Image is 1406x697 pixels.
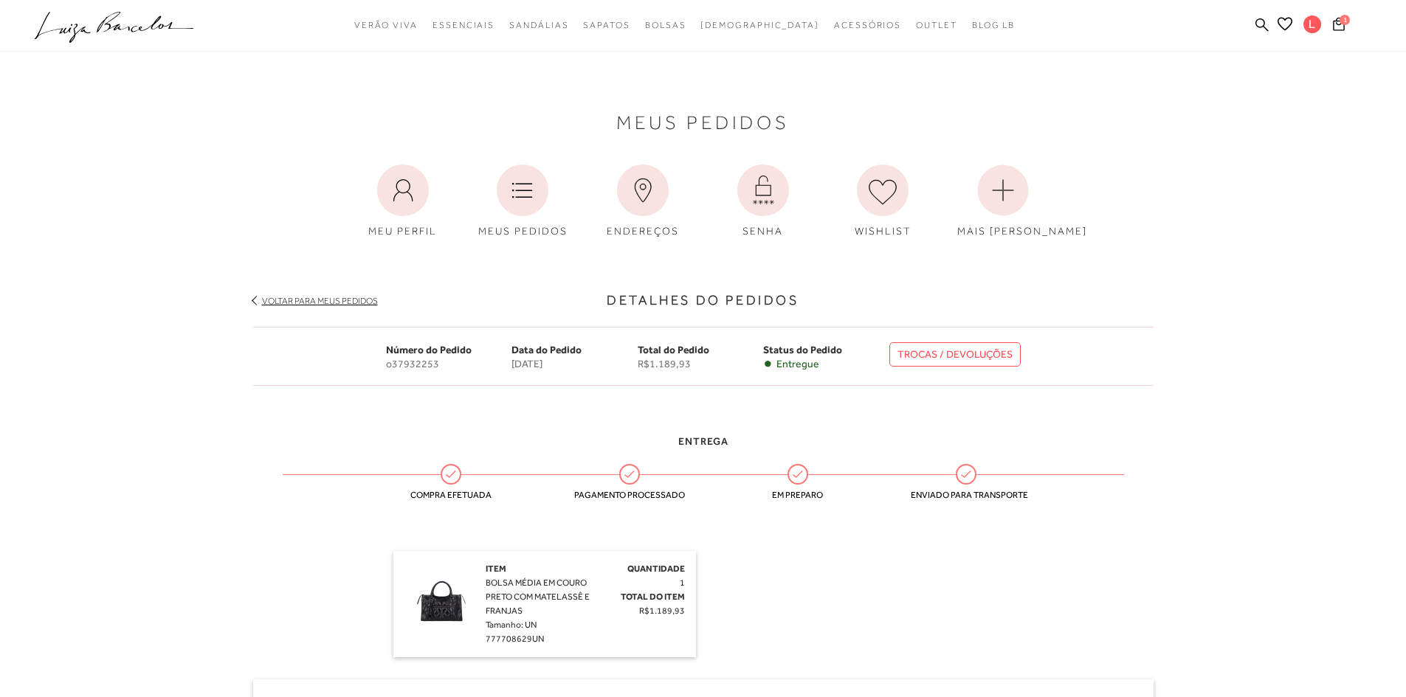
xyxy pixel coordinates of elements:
[396,490,506,500] span: Compra efetuada
[916,12,957,39] a: categoryNavScreenReaderText
[253,291,1154,311] h3: Detalhes do Pedidos
[586,157,700,246] a: ENDEREÇOS
[776,358,819,370] span: Entregue
[511,358,638,370] span: [DATE]
[1303,15,1321,33] span: L
[700,12,819,39] a: noSubCategoriesText
[574,490,685,500] span: Pagamento processado
[826,157,940,246] a: WISHLIST
[700,20,819,30] span: [DEMOGRAPHIC_DATA]
[466,157,579,246] a: MEUS PEDIDOS
[972,20,1015,30] span: BLOG LB
[486,634,544,644] span: 777708629UN
[354,12,418,39] a: categoryNavScreenReaderText
[834,20,901,30] span: Acessórios
[486,578,590,616] span: BOLSA MÉDIA EM COURO PRETO COM MATELASSÊ E FRANJAS
[478,225,568,237] span: MEUS PEDIDOS
[368,225,437,237] span: MEU PERFIL
[680,578,685,588] span: 1
[638,344,709,356] span: Total do Pedido
[763,344,842,356] span: Status do Pedido
[621,592,685,602] span: Total do Item
[486,620,537,630] span: Tamanho: UN
[354,20,418,30] span: Verão Viva
[607,225,679,237] span: ENDEREÇOS
[638,358,764,370] span: R$1.189,93
[957,225,1087,237] span: MAIS [PERSON_NAME]
[742,225,783,237] span: SENHA
[433,20,494,30] span: Essenciais
[855,225,912,237] span: WISHLIST
[706,157,820,246] a: SENHA
[911,490,1021,500] span: Enviado para transporte
[583,12,630,39] a: categoryNavScreenReaderText
[509,20,568,30] span: Sandálias
[346,157,460,246] a: MEU PERFIL
[763,358,773,370] span: •
[645,20,686,30] span: Bolsas
[486,564,506,574] span: Item
[645,12,686,39] a: categoryNavScreenReaderText
[583,20,630,30] span: Sapatos
[742,490,853,500] span: Em preparo
[889,342,1021,367] a: TROCAS / DEVOLUÇÕES
[916,20,957,30] span: Outlet
[616,115,790,131] span: Meus Pedidos
[627,564,685,574] span: Quantidade
[511,344,582,356] span: Data do Pedido
[639,606,685,616] span: R$1.189,93
[1297,15,1329,38] button: L
[386,344,472,356] span: Número do Pedido
[946,157,1060,246] a: MAIS [PERSON_NAME]
[433,12,494,39] a: categoryNavScreenReaderText
[1340,15,1350,25] span: 1
[678,435,728,447] span: Entrega
[509,12,568,39] a: categoryNavScreenReaderText
[972,12,1015,39] a: BLOG LB
[1329,16,1349,36] button: 1
[834,12,901,39] a: categoryNavScreenReaderText
[262,296,378,306] a: Voltar para meus pedidos
[386,358,512,370] span: o37932253
[404,562,478,636] img: BOLSA MÉDIA EM COURO PRETO COM MATELASSÊ E FRANJAS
